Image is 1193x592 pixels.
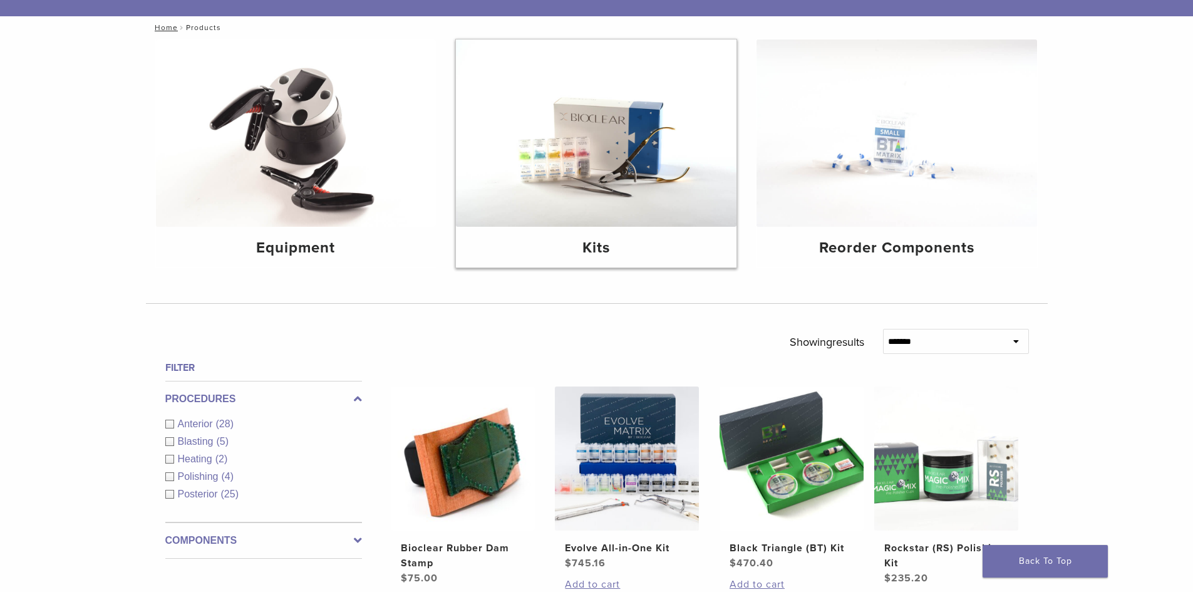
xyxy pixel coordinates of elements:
[166,237,426,259] h4: Equipment
[565,557,572,569] span: $
[757,39,1037,227] img: Reorder Components
[178,471,222,482] span: Polishing
[401,572,408,584] span: $
[554,387,700,571] a: Evolve All-in-One KitEvolve All-in-One Kit $745.16
[983,545,1108,578] a: Back To Top
[719,387,865,571] a: Black Triangle (BT) KitBlack Triangle (BT) Kit $470.40
[216,418,234,429] span: (28)
[401,541,525,571] h2: Bioclear Rubber Dam Stamp
[215,454,228,464] span: (2)
[151,23,178,32] a: Home
[730,577,854,592] a: Add to cart: “Black Triangle (BT) Kit”
[456,39,736,267] a: Kits
[156,39,436,227] img: Equipment
[730,557,736,569] span: $
[884,541,1008,571] h2: Rockstar (RS) Polishing Kit
[720,387,864,531] img: Black Triangle (BT) Kit
[874,387,1018,531] img: Rockstar (RS) Polishing Kit
[156,39,436,267] a: Equipment
[390,387,536,586] a: Bioclear Rubber Dam StampBioclear Rubber Dam Stamp $75.00
[456,39,736,227] img: Kits
[565,541,689,556] h2: Evolve All-in-One Kit
[165,392,362,407] label: Procedures
[146,16,1048,39] nav: Products
[790,329,864,355] p: Showing results
[565,577,689,592] a: Add to cart: “Evolve All-in-One Kit”
[757,39,1037,267] a: Reorder Components
[466,237,726,259] h4: Kits
[216,436,229,447] span: (5)
[730,557,773,569] bdi: 470.40
[178,454,215,464] span: Heating
[391,387,535,531] img: Bioclear Rubber Dam Stamp
[221,471,234,482] span: (4)
[565,557,606,569] bdi: 745.16
[165,360,362,375] h4: Filter
[178,418,216,429] span: Anterior
[555,387,699,531] img: Evolve All-in-One Kit
[221,489,239,499] span: (25)
[178,489,221,499] span: Posterior
[884,572,891,584] span: $
[178,436,217,447] span: Blasting
[165,533,362,548] label: Components
[178,24,186,31] span: /
[730,541,854,556] h2: Black Triangle (BT) Kit
[884,572,928,584] bdi: 235.20
[401,572,438,584] bdi: 75.00
[767,237,1027,259] h4: Reorder Components
[874,387,1020,586] a: Rockstar (RS) Polishing KitRockstar (RS) Polishing Kit $235.20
